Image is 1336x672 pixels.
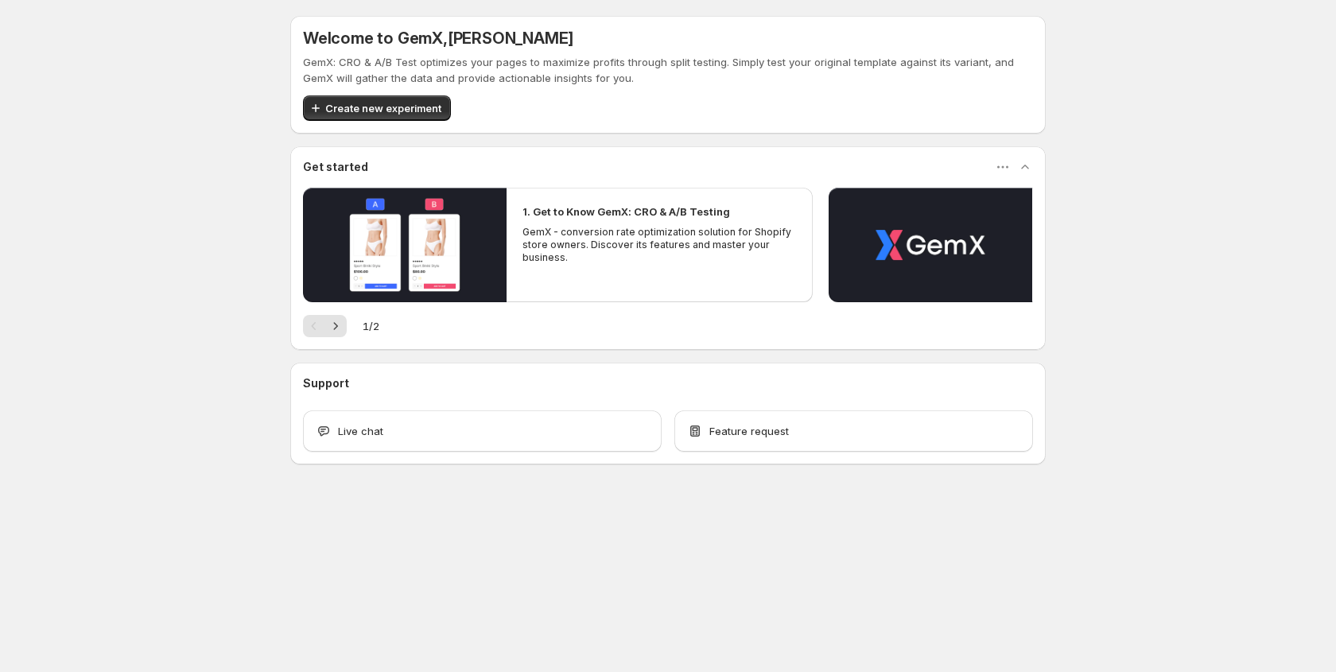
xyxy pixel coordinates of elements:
span: Live chat [338,423,383,439]
p: GemX: CRO & A/B Test optimizes your pages to maximize profits through split testing. Simply test ... [303,54,1033,86]
h3: Get started [303,159,368,175]
button: Play video [303,188,507,302]
h2: 1. Get to Know GemX: CRO & A/B Testing [522,204,730,219]
span: , [PERSON_NAME] [443,29,573,48]
span: 1 / 2 [363,318,379,334]
span: Feature request [709,423,789,439]
h5: Welcome to GemX [303,29,573,48]
button: Play video [829,188,1032,302]
h3: Support [303,375,349,391]
nav: Pagination [303,315,347,337]
button: Create new experiment [303,95,451,121]
button: Next [324,315,347,337]
p: GemX - conversion rate optimization solution for Shopify store owners. Discover its features and ... [522,226,796,264]
span: Create new experiment [325,100,441,116]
